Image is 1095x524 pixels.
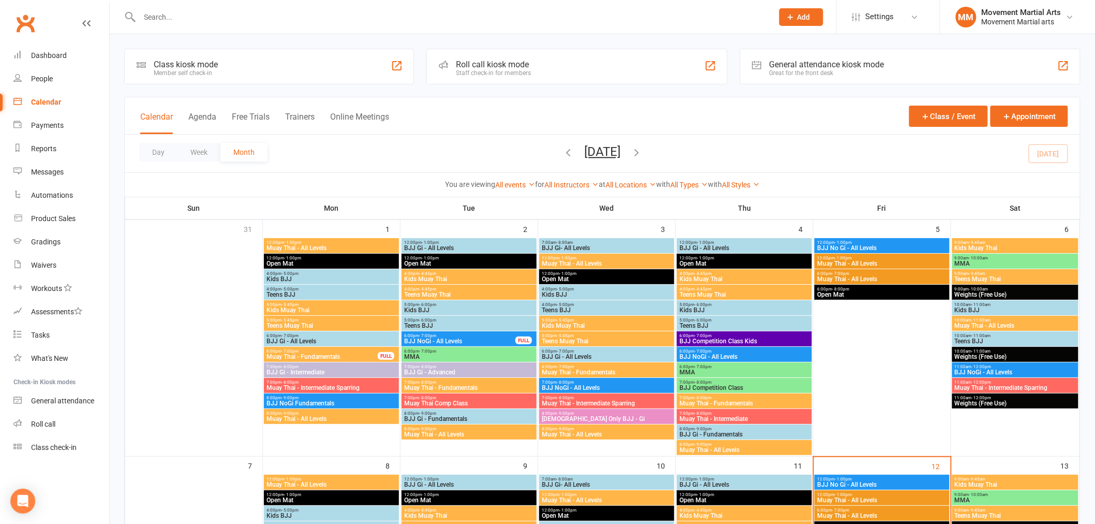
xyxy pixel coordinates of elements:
span: 8:00pm [404,427,535,431]
span: 7:00pm [404,396,535,400]
div: Workouts [31,284,62,293]
span: 4:00pm [404,287,535,292]
div: What's New [31,354,68,362]
a: Gradings [13,230,109,254]
a: All Instructors [544,181,599,189]
span: Kids Muay Thai [954,245,1076,251]
button: Online Meetings [330,112,389,134]
button: Trainers [285,112,315,134]
span: - 1:00pm [559,271,576,276]
strong: You are viewing [445,180,495,188]
span: 8:00pm [541,411,672,416]
span: - 9:00pm [282,411,299,416]
span: 8:00pm [266,396,397,400]
span: Muay Thai - Intermediate Sparring [541,400,672,406]
span: - 8:00pm [419,365,436,369]
button: [DATE] [584,144,620,159]
div: Assessments [31,308,82,316]
span: 5:00pm [404,318,535,323]
span: - 9:00pm [557,427,574,431]
th: Tue [401,197,538,219]
span: - 7:00pm [282,333,299,338]
span: 11:00am [954,380,1076,385]
span: 7:00pm [541,396,672,400]
div: Movement Martial Arts [982,8,1061,17]
button: Agenda [188,112,216,134]
span: - 5:00pm [282,287,299,292]
span: 4:00pm [679,287,810,292]
span: 9:00am [954,287,1076,292]
span: 6:00pm [404,349,535,354]
span: 8:00pm [404,411,535,416]
span: 7:00pm [679,396,810,400]
span: - 12:00pm [972,396,992,400]
span: 4:00pm [541,302,672,307]
span: 6:00pm [679,365,810,369]
span: - 8:00pm [557,380,574,385]
button: Week [177,143,220,162]
a: Roll call [13,413,109,436]
span: BJJ NoGi - All Levels [954,369,1076,375]
span: MMA [404,354,535,360]
span: 6:00pm [541,349,672,354]
span: - 7:00pm [694,349,712,354]
span: Teens Muay Thai [954,276,1076,282]
a: All events [495,181,535,189]
span: - 10:00am [969,256,988,260]
span: 7:00pm [404,365,535,369]
span: - 9:00pm [694,427,712,431]
span: - 6:00pm [694,302,712,307]
span: BJJ Gi - Intermediate [266,369,397,375]
span: Teens BJJ [954,338,1076,344]
span: Muay Thai Comp Class [404,400,535,406]
span: 6:00pm [541,365,672,369]
div: Class check-in [31,443,77,452]
span: BJJ Competition Class Kids [679,338,810,344]
span: Kids Muay Thai [541,323,672,329]
span: - 1:00pm [284,477,301,482]
span: 12:00pm [404,256,535,260]
span: - 9:00pm [694,442,712,447]
span: - 7:00pm [419,333,436,338]
span: - 1:00pm [422,477,439,482]
span: 5:00pm [404,302,535,307]
button: Class / Event [909,106,988,127]
div: 6 [1065,220,1079,237]
span: - 9:00pm [419,427,436,431]
span: Kids Muay Thai [266,307,397,313]
span: MMA [954,260,1076,267]
span: 9:00am [954,240,1076,245]
span: - 9:45am [969,240,986,245]
div: Payments [31,121,64,129]
span: Kids BJJ [266,276,397,282]
span: - 8:00am [556,477,573,482]
span: 12:00pm [266,240,397,245]
span: 6:00pm [266,349,378,354]
div: 2 [523,220,538,237]
span: - 5:45pm [282,318,299,323]
div: 1 [386,220,400,237]
span: - 7:00pm [419,349,436,354]
span: 8:00pm [266,411,397,416]
span: MMA [679,369,810,375]
div: Member self check-in [154,69,218,77]
th: Wed [538,197,676,219]
div: Messages [31,168,64,176]
span: - 9:00pm [419,411,436,416]
span: - 8:00pm [419,380,436,385]
div: Automations [31,191,73,199]
span: - 1:00pm [284,240,301,245]
span: - 5:00pm [557,302,574,307]
span: Kids BJJ [404,307,535,313]
span: Settings [866,5,894,28]
div: Roll call kiosk mode [456,60,531,69]
span: - 8:00am [556,240,573,245]
span: 12:00pm [404,240,535,245]
span: BJJ Gi - All Levels [679,245,810,251]
th: Mon [263,197,401,219]
span: Open Mat [266,260,397,267]
span: 5:00pm [541,318,672,323]
button: Appointment [990,106,1068,127]
span: 7:00am [541,477,672,482]
span: 8:00pm [679,427,810,431]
